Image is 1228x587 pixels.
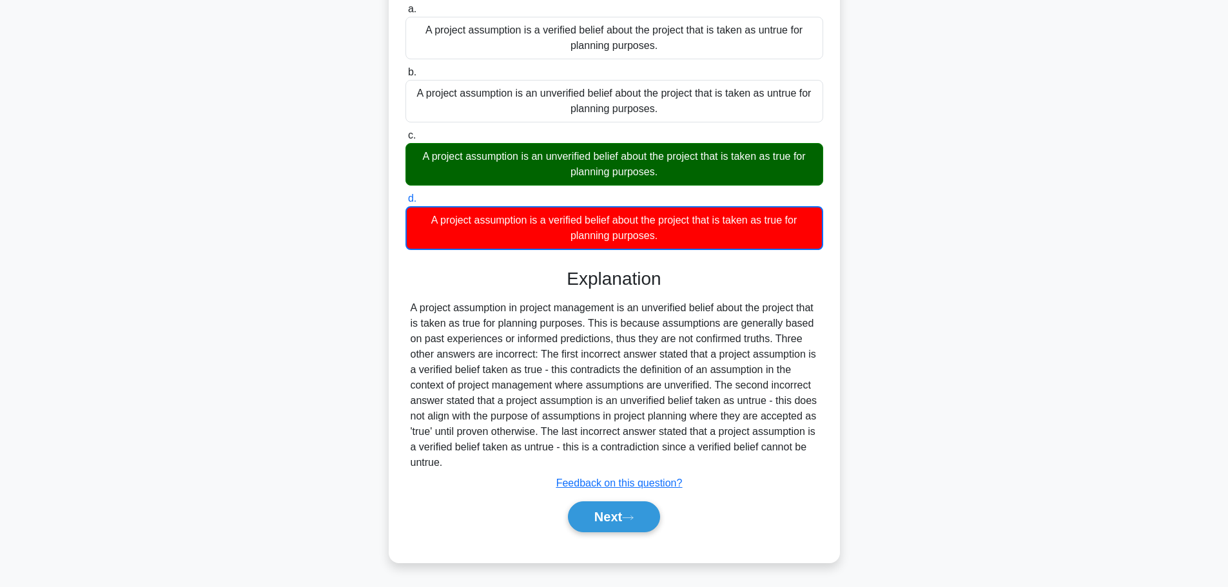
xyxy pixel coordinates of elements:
[405,80,823,122] div: A project assumption is an unverified belief about the project that is taken as untrue for planni...
[568,501,660,532] button: Next
[405,17,823,59] div: A project assumption is a verified belief about the project that is taken as untrue for planning ...
[408,66,416,77] span: b.
[408,130,416,140] span: c.
[408,193,416,204] span: d.
[556,477,683,488] a: Feedback on this question?
[413,268,815,290] h3: Explanation
[405,206,823,250] div: A project assumption is a verified belief about the project that is taken as true for planning pu...
[411,300,818,470] div: A project assumption in project management is an unverified belief about the project that is take...
[408,3,416,14] span: a.
[405,143,823,186] div: A project assumption is an unverified belief about the project that is taken as true for planning...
